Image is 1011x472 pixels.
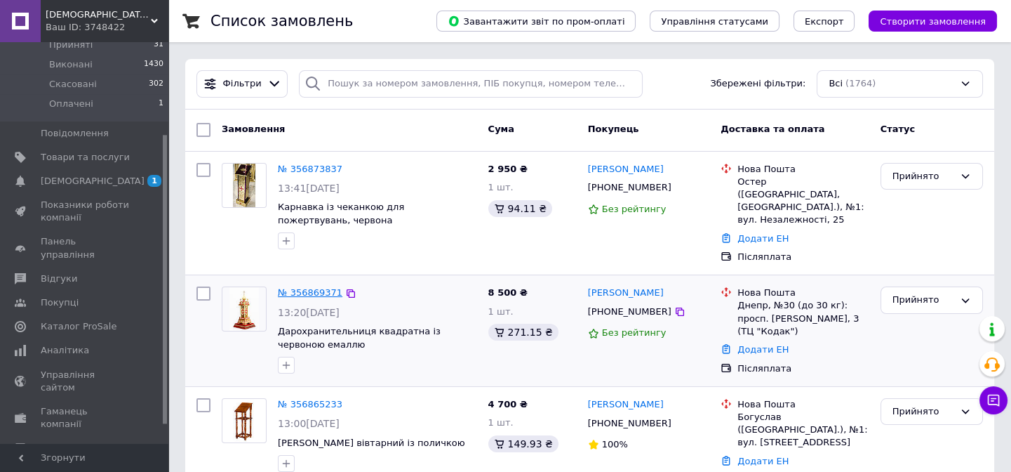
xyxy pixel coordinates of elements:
span: Доставка та оплата [721,124,824,134]
div: [PHONE_NUMBER] [585,303,674,321]
div: Прийнято [892,169,954,184]
a: Створити замовлення [855,15,997,26]
div: Ваш ID: 3748422 [46,21,168,34]
span: Виконані [49,58,93,71]
a: Фото товару [222,287,267,332]
div: Післяплата [737,251,869,263]
img: Фото товару [233,164,255,207]
div: Днепр, №30 (до 30 кг): просп. [PERSON_NAME], 3 (ТЦ "Кодак") [737,299,869,338]
span: Аналітика [41,344,89,357]
a: Додати ЕН [737,233,789,244]
div: 149.93 ₴ [488,435,558,452]
span: 4 700 ₴ [488,399,528,409]
div: Нова Пошта [737,163,869,176]
a: [PERSON_NAME] вівтарний із поличкою [278,438,465,448]
span: 1 шт. [488,417,514,428]
span: Збережені фільтри: [710,77,805,91]
div: 94.11 ₴ [488,200,552,217]
span: 13:00[DATE] [278,418,340,429]
span: Управління статусами [661,16,768,27]
span: 2 950 ₴ [488,164,528,174]
span: Оплачені [49,98,93,110]
div: Нова Пошта [737,398,869,411]
span: Завантажити звіт по пром-оплаті [448,15,624,27]
a: № 356873837 [278,164,342,174]
span: [DEMOGRAPHIC_DATA] [41,175,145,188]
span: 13:41[DATE] [278,183,340,194]
span: Управління сайтом [41,369,130,394]
span: Без рейтингу [602,327,667,338]
span: Експорт [805,16,844,27]
span: Показники роботи компанії [41,199,130,224]
span: Покупці [41,296,79,309]
span: Повідомлення [41,127,109,140]
span: Прийняті [49,39,93,51]
a: [PERSON_NAME] [588,398,664,412]
button: Чат з покупцем [979,386,1007,414]
span: (1764) [845,78,876,88]
span: Товари та послуги [41,151,130,164]
button: Створити замовлення [869,11,997,32]
img: Фото товару [229,399,259,442]
div: Остер ([GEOGRAPHIC_DATA], [GEOGRAPHIC_DATA].), №1: вул. Незалежності, 25 [737,176,869,227]
span: 13:20[DATE] [278,307,340,318]
span: 31 [154,39,163,51]
div: Післяплата [737,362,869,375]
div: [PHONE_NUMBER] [585,414,674,433]
div: Нова Пошта [737,287,869,299]
a: № 356865233 [278,399,342,409]
a: № 356869371 [278,287,342,298]
span: Створити замовлення [880,16,986,27]
img: Фото товару [229,287,258,331]
span: Cума [488,124,514,134]
span: Фільтри [223,77,262,91]
span: 100% [602,439,628,450]
a: Додати ЕН [737,344,789,355]
span: 1 шт. [488,306,514,317]
div: [PHONE_NUMBER] [585,178,674,197]
span: Церковна продукція "Херувим" [46,8,151,21]
a: Карнавка із чеканкою для пожертвувань, червона [278,202,404,225]
span: Замовлення [222,124,285,134]
span: 1 [147,175,161,187]
span: 1 шт. [488,182,514,192]
span: Каталог ProSale [41,320,116,333]
button: Експорт [794,11,855,32]
span: Панель управління [41,235,130,261]
a: Фото товару [222,163,267,208]
span: 302 [149,78,163,91]
button: Завантажити звіт по пром-оплаті [436,11,636,32]
button: Управління статусами [650,11,779,32]
span: 8 500 ₴ [488,287,528,298]
span: 1430 [144,58,163,71]
a: Дарохранительниця квадратна із червоною емаллю [278,326,441,350]
a: Додати ЕН [737,456,789,466]
h1: Список замовлень [210,13,353,29]
span: 1 [159,98,163,110]
span: Покупець [588,124,639,134]
input: Пошук за номером замовлення, ПІБ покупця, номером телефону, Email, номером накладної [299,70,642,98]
span: Скасовані [49,78,97,91]
span: Без рейтингу [602,204,667,214]
span: Всі [829,77,843,91]
a: [PERSON_NAME] [588,287,664,300]
span: Статус [881,124,916,134]
div: Прийнято [892,293,954,308]
span: Гаманець компанії [41,405,130,431]
a: Фото товару [222,398,267,443]
div: 271.15 ₴ [488,324,558,341]
span: Маркет [41,442,76,454]
div: Богуслав ([GEOGRAPHIC_DATA].), №1: вул. [STREET_ADDRESS] [737,411,869,450]
div: Прийнято [892,405,954,419]
span: Відгуки [41,273,77,285]
a: [PERSON_NAME] [588,163,664,176]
